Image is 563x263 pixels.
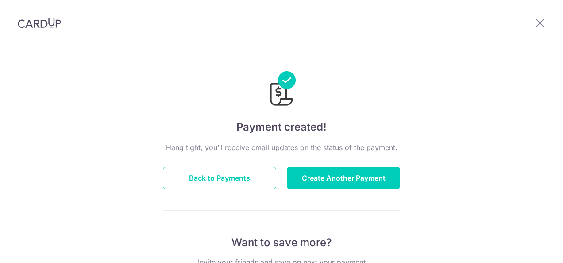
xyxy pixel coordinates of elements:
[163,119,400,135] h4: Payment created!
[163,167,276,189] button: Back to Payments
[267,71,296,108] img: Payments
[163,236,400,250] p: Want to save more?
[287,167,400,189] button: Create Another Payment
[163,142,400,153] p: Hang tight, you’ll receive email updates on the status of the payment.
[18,18,61,28] img: CardUp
